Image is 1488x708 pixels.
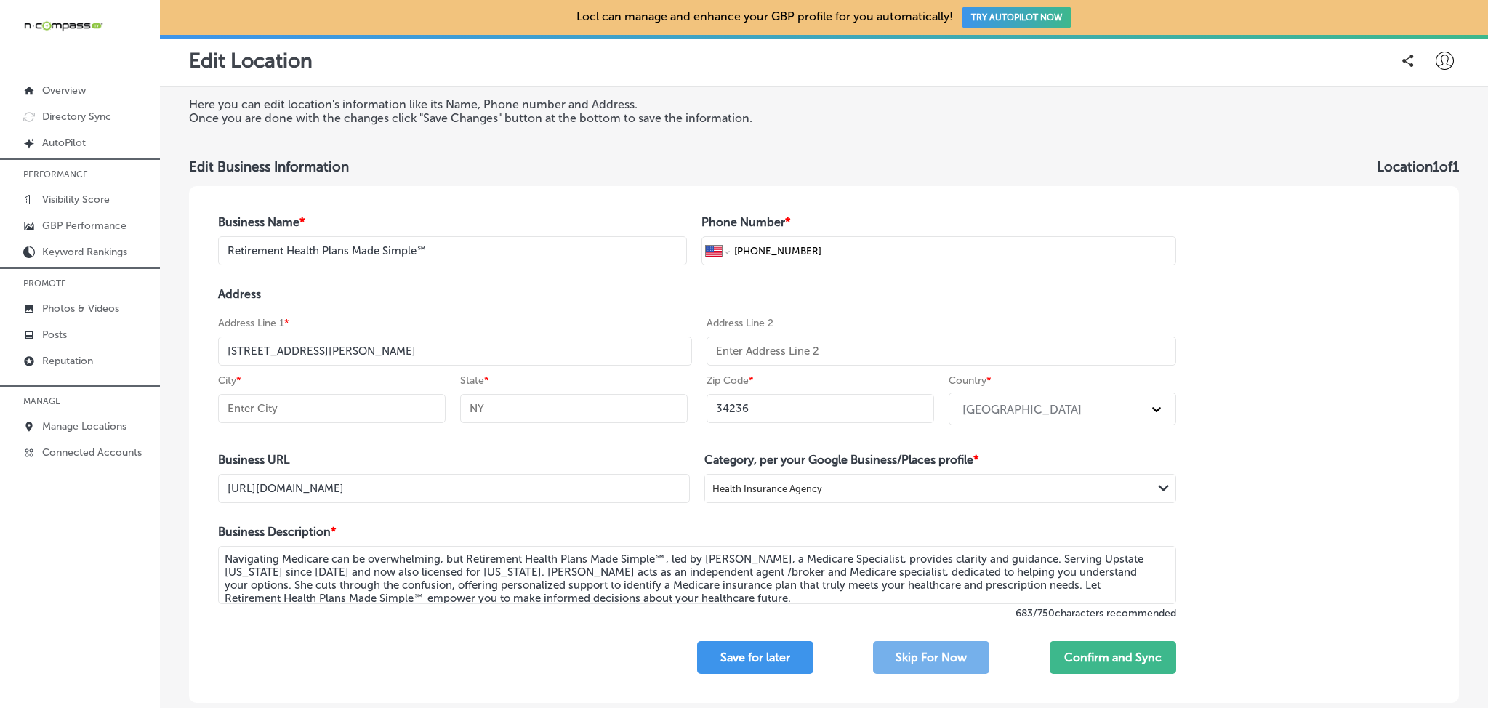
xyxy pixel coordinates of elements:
[42,84,86,97] p: Overview
[218,374,241,387] label: City
[189,97,1015,111] p: Here you can edit location's information like its Name, Phone number and Address.
[697,641,813,674] button: Save for later
[733,237,1172,265] input: Phone number
[873,641,989,674] button: Skip For Now
[460,394,688,423] input: NY
[42,246,127,258] p: Keyword Rankings
[42,329,67,341] p: Posts
[42,110,111,123] p: Directory Sync
[218,607,1176,619] label: 683 / 750 characters recommended
[701,215,1176,229] h4: Phone Number
[42,420,126,433] p: Manage Locations
[218,317,289,329] label: Address Line 1
[42,137,86,149] p: AutoPilot
[42,446,142,459] p: Connected Accounts
[42,302,119,315] p: Photos & Videos
[189,49,313,73] p: Edit Location
[704,453,1176,467] h4: Category, per your Google Business/Places profile
[42,355,93,367] p: Reputation
[189,111,1015,125] p: Once you are done with the changes click "Save Changes" button at the bottom to save the informat...
[460,374,489,387] label: State
[189,158,349,175] h3: Edit Business Information
[42,193,110,206] p: Visibility Score
[1050,641,1176,674] button: Confirm and Sync
[712,483,822,494] div: Health Insurance Agency
[1377,158,1459,175] h3: Location 1 of 1
[218,215,687,229] h4: Business Name
[23,19,103,33] img: 660ab0bf-5cc7-4cb8-ba1c-48b5ae0f18e60NCTV_CLogo_TV_Black_-500x88.png
[218,236,687,265] input: Enter Location Name
[218,525,1176,539] h4: Business Description
[218,394,446,423] input: Enter City
[42,220,126,232] p: GBP Performance
[218,453,690,467] h4: Business URL
[707,317,773,329] label: Address Line 2
[962,402,1082,416] div: [GEOGRAPHIC_DATA]
[707,337,1176,366] input: Enter Address Line 2
[218,546,1176,604] textarea: Navigating Medicare can be overwhelming, but Retirement Health Plans Made Simple℠, led by [PERSON...
[218,337,692,366] input: Enter Address Line 1
[218,287,1176,301] h4: Address
[218,474,690,503] input: Enter Business URL
[962,7,1071,28] button: TRY AUTOPILOT NOW
[949,374,992,387] label: Country
[707,374,754,387] label: Zip Code
[707,394,934,423] input: Enter Zip Code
